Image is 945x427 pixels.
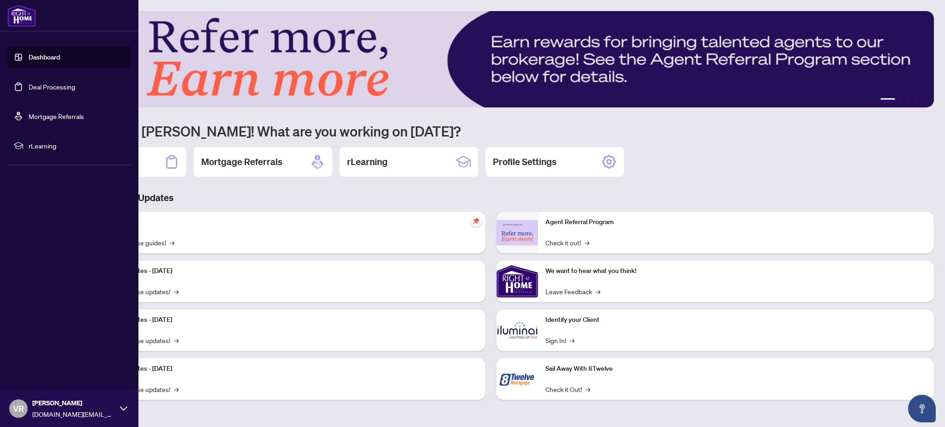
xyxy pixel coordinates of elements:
h2: Profile Settings [493,155,556,168]
span: → [174,335,179,345]
img: Identify your Client [496,309,538,351]
h2: rLearning [347,155,388,168]
span: → [586,384,590,394]
button: 5 [921,98,925,102]
span: rLearning [29,141,125,151]
span: pushpin [471,215,482,226]
p: Self-Help [97,217,478,227]
button: 2 [899,98,903,102]
a: Dashboard [29,53,60,61]
a: Sign In!→ [545,335,574,345]
button: 1 [880,98,895,102]
button: 3 [906,98,910,102]
p: Sail Away With 8Twelve [545,364,927,374]
a: Check it out!→ [545,237,589,248]
img: Slide 0 [48,11,934,107]
img: Sail Away With 8Twelve [496,358,538,400]
img: We want to hear what you think! [496,261,538,302]
p: We want to hear what you think! [545,266,927,276]
a: Check it Out!→ [545,384,590,394]
img: Agent Referral Program [496,220,538,245]
p: Platform Updates - [DATE] [97,266,478,276]
a: Leave Feedback→ [545,286,600,297]
span: → [170,237,174,248]
button: Open asap [908,395,936,422]
span: → [596,286,600,297]
span: → [174,384,179,394]
h2: Mortgage Referrals [201,155,282,168]
h3: Brokerage & Industry Updates [48,191,934,204]
p: Identify your Client [545,315,927,325]
span: → [570,335,574,345]
span: → [585,237,589,248]
img: logo [7,5,36,27]
a: Mortgage Referrals [29,112,84,120]
p: Platform Updates - [DATE] [97,364,478,374]
p: Agent Referral Program [545,217,927,227]
span: VR [13,402,24,415]
a: Deal Processing [29,83,75,91]
p: Platform Updates - [DATE] [97,315,478,325]
span: [DOMAIN_NAME][EMAIL_ADDRESS][DOMAIN_NAME] [32,409,115,419]
h1: Welcome back [PERSON_NAME]! What are you working on [DATE]? [48,122,934,140]
span: [PERSON_NAME] [32,398,115,408]
span: → [174,286,179,297]
button: 4 [914,98,917,102]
